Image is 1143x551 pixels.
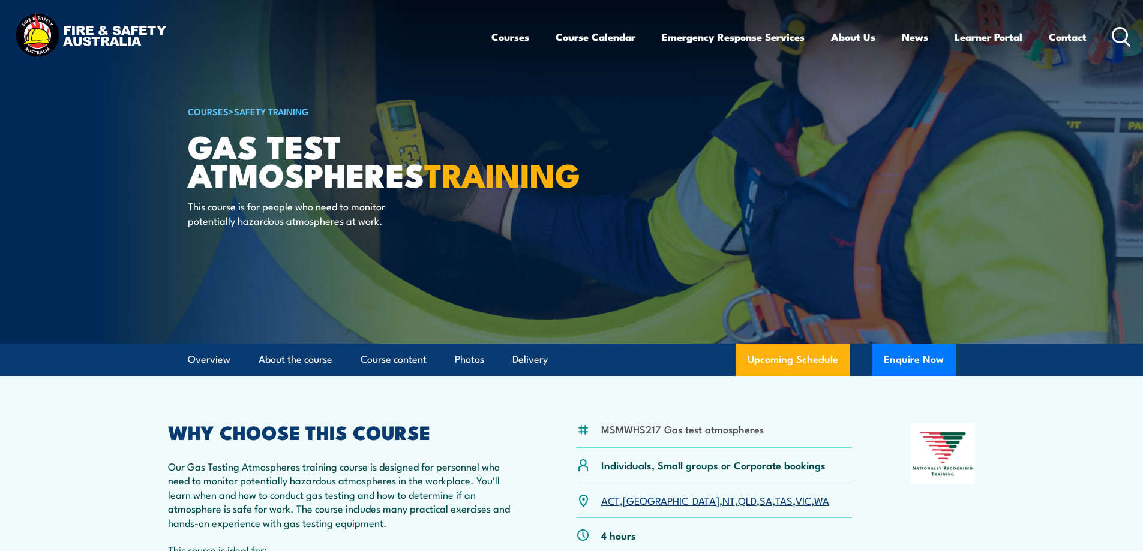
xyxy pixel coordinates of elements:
a: [GEOGRAPHIC_DATA] [623,493,719,507]
a: Course content [361,344,427,375]
a: TAS [775,493,793,507]
a: SA [760,493,772,507]
a: About Us [831,21,875,53]
a: Emergency Response Services [662,21,805,53]
h1: Gas Test Atmospheres [188,132,484,188]
a: WA [814,493,829,507]
p: , , , , , , , [601,493,829,507]
a: NT [722,493,735,507]
a: VIC [796,493,811,507]
p: Individuals, Small groups or Corporate bookings [601,458,826,472]
a: Delivery [512,344,548,375]
li: MSMWHS217 Gas test atmospheres [601,422,764,436]
a: Upcoming Schedule [736,344,850,376]
button: Enquire Now [872,344,956,376]
p: Our Gas Testing Atmospheres training course is designed for personnel who need to monitor potenti... [168,459,518,529]
a: Contact [1049,21,1087,53]
a: ACT [601,493,620,507]
strong: TRAINING [424,149,580,198]
a: Photos [455,344,484,375]
a: Safety Training [234,104,309,118]
a: Course Calendar [556,21,635,53]
a: About the course [259,344,332,375]
img: Nationally Recognised Training logo. [911,423,976,484]
h2: WHY CHOOSE THIS COURSE [168,423,518,440]
a: QLD [738,493,757,507]
a: News [902,21,928,53]
a: Overview [188,344,230,375]
a: Courses [491,21,529,53]
h6: > [188,104,484,118]
a: Learner Portal [955,21,1022,53]
p: This course is for people who need to monitor potentially hazardous atmospheres at work. [188,199,407,227]
a: COURSES [188,104,229,118]
p: 4 hours [601,528,636,542]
